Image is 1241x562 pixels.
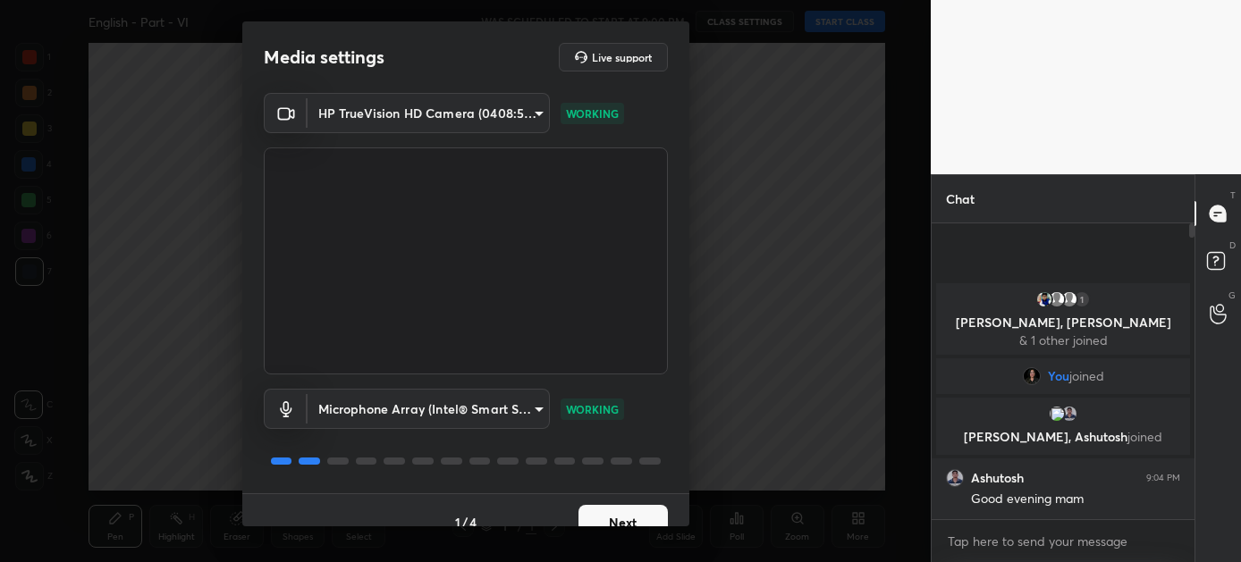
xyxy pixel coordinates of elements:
div: HP TrueVision HD Camera (0408:5365) [308,389,550,429]
p: Chat [932,175,989,222]
h2: Media settings [264,46,384,69]
img: aff47d05bf2749a7a8a51ca3fdba6a32.65522048_3 [1060,405,1078,423]
img: e6b1352b725f4328bd74b0dc1b91098a.jpg [1035,290,1053,308]
p: & 1 other joined [947,333,1179,348]
img: e08afb1adbab4fda801bfe2e535ac9a4.jpg [1023,367,1041,385]
span: joined [1069,369,1104,383]
p: [PERSON_NAME], Ashutosh [947,430,1179,444]
p: T [1230,189,1236,202]
div: 9:04 PM [1146,473,1180,483]
div: grid [932,280,1195,519]
h5: Live support [592,52,652,63]
p: G [1228,289,1236,302]
p: WORKING [566,105,619,122]
span: You [1048,369,1069,383]
h4: 4 [469,513,477,532]
p: D [1229,239,1236,252]
p: [PERSON_NAME], [PERSON_NAME] [947,315,1179,330]
img: aff47d05bf2749a7a8a51ca3fdba6a32.65522048_3 [946,469,964,487]
div: Good evening mam [971,491,1180,508]
h4: / [462,513,468,532]
h6: Ashutosh [971,470,1024,486]
p: WORKING [566,401,619,417]
img: 3 [1048,405,1066,423]
img: default.png [1048,290,1066,308]
div: 1 [1073,290,1091,308]
button: Next [578,505,668,541]
h4: 1 [455,513,460,532]
img: default.png [1060,290,1078,308]
div: HP TrueVision HD Camera (0408:5365) [308,93,550,133]
span: joined [1127,428,1162,445]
